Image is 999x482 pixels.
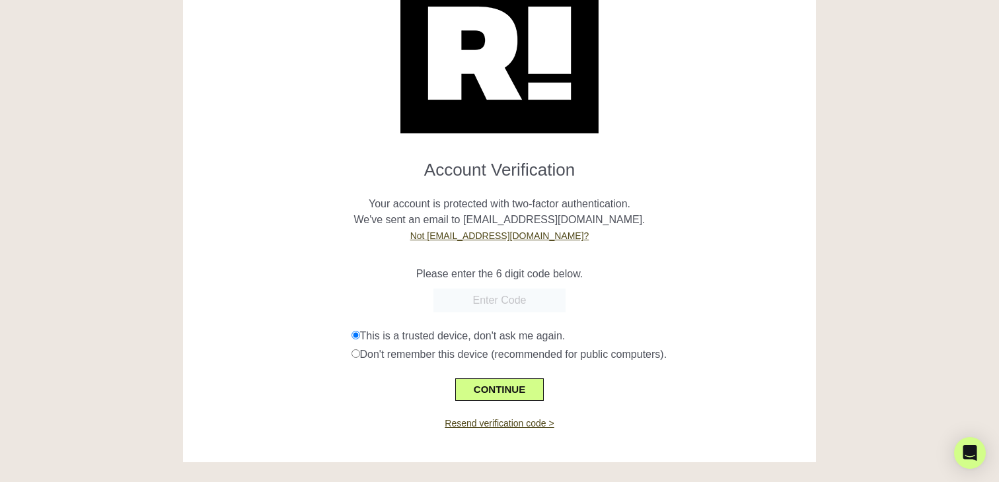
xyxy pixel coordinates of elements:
[445,418,554,429] a: Resend verification code >
[954,437,986,469] div: Open Intercom Messenger
[193,180,806,244] p: Your account is protected with two-factor authentication. We've sent an email to [EMAIL_ADDRESS][...
[455,378,544,401] button: CONTINUE
[351,347,807,362] div: Don't remember this device (recommended for public computers).
[410,230,589,241] a: Not [EMAIL_ADDRESS][DOMAIN_NAME]?
[193,266,806,282] p: Please enter the 6 digit code below.
[351,328,807,344] div: This is a trusted device, don't ask me again.
[433,289,566,312] input: Enter Code
[193,149,806,180] h1: Account Verification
